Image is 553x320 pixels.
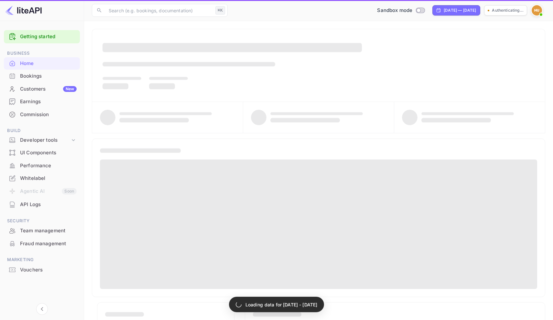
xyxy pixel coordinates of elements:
[4,237,80,250] div: Fraud management
[4,256,80,263] span: Marketing
[20,137,70,144] div: Developer tools
[4,160,80,172] div: Performance
[4,57,80,69] a: Home
[4,30,80,43] div: Getting started
[532,5,542,16] img: Harvey User
[4,108,80,120] a: Commission
[36,303,48,315] button: Collapse navigation
[4,225,80,237] a: Team management
[4,160,80,171] a: Performance
[4,172,80,185] div: Whitelabel
[4,135,80,146] div: Developer tools
[20,240,77,248] div: Fraud management
[4,57,80,70] div: Home
[20,149,77,157] div: UI Components
[20,72,77,80] div: Bookings
[4,70,80,83] div: Bookings
[20,98,77,105] div: Earnings
[444,7,476,13] div: [DATE] — [DATE]
[20,85,77,93] div: Customers
[4,83,80,95] a: CustomersNew
[20,60,77,67] div: Home
[432,5,480,16] div: Click to change the date range period
[4,108,80,121] div: Commission
[20,175,77,182] div: Whitelabel
[4,95,80,107] a: Earnings
[374,7,427,14] div: Switch to Production mode
[105,4,213,17] input: Search (e.g. bookings, documentation)
[4,127,80,134] span: Build
[20,201,77,208] div: API Logs
[4,198,80,211] div: API Logs
[20,111,77,118] div: Commission
[377,7,412,14] span: Sandbox mode
[245,301,318,308] p: Loading data for [DATE] - [DATE]
[4,70,80,82] a: Bookings
[4,237,80,249] a: Fraud management
[4,147,80,159] a: UI Components
[4,217,80,225] span: Security
[4,50,80,57] span: Business
[20,33,77,40] a: Getting started
[4,198,80,210] a: API Logs
[492,7,524,13] p: Authenticating...
[63,86,77,92] div: New
[4,172,80,184] a: Whitelabel
[20,162,77,170] div: Performance
[20,227,77,235] div: Team management
[20,266,77,274] div: Vouchers
[215,6,225,15] div: ⌘K
[4,95,80,108] div: Earnings
[4,264,80,276] a: Vouchers
[5,5,42,16] img: LiteAPI logo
